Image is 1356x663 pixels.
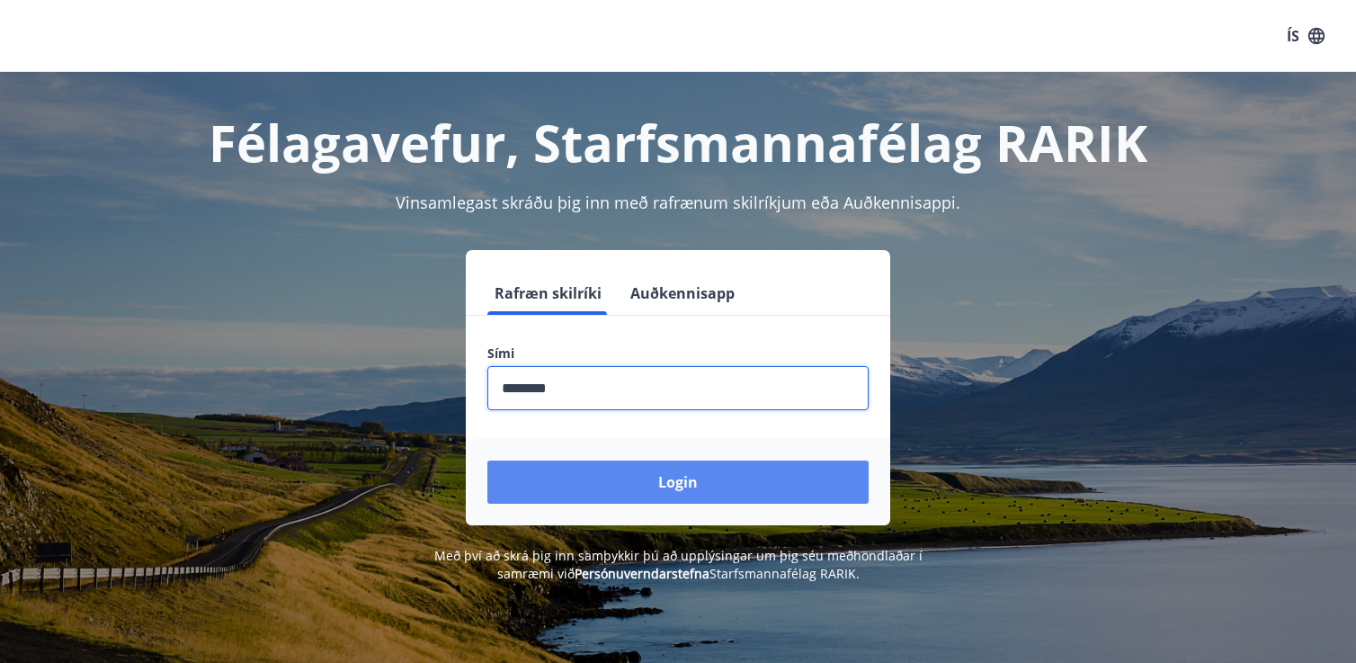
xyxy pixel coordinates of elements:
a: Persónuverndarstefna [575,565,709,582]
label: Sími [487,345,869,363]
span: Vinsamlegast skráðu þig inn með rafrænum skilríkjum eða Auðkennisappi. [396,192,960,213]
button: Rafræn skilríki [487,272,609,315]
button: ÍS [1277,20,1334,52]
h1: Félagavefur, Starfsmannafélag RARIK [52,108,1304,176]
span: Með því að skrá þig inn samþykkir þú að upplýsingar um þig séu meðhöndlaðar í samræmi við Starfsm... [434,547,923,582]
button: Login [487,461,869,504]
button: Auðkennisapp [623,272,742,315]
